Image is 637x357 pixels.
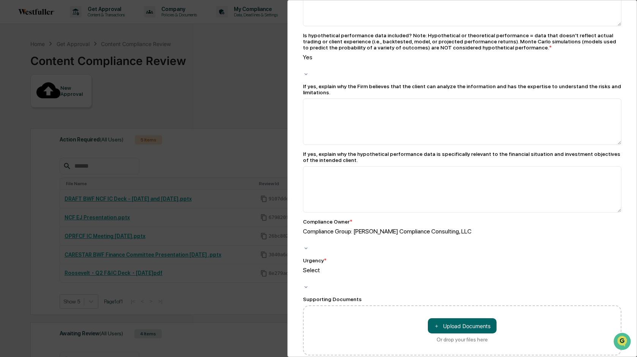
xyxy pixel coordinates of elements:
div: We're available if you need us! [26,66,96,72]
div: Compliance Group: [PERSON_NAME] Compliance Consulting, LLC [303,228,621,235]
span: ＋ [434,322,439,330]
button: Or drop your files here [428,318,497,333]
div: Supporting Documents [303,296,621,302]
div: 🔎 [8,111,14,117]
div: Urgency [303,257,326,263]
div: If yes, explain why the hypothetical performance data is specifically relevant to the financial s... [303,151,621,163]
div: If yes, explain why the Firm believes that the client can analyze the information and has the exp... [303,83,621,95]
iframe: Open customer support [613,332,633,352]
span: Pylon [76,129,92,135]
a: Powered byPylon [54,129,92,135]
div: Yes [303,54,621,61]
span: Data Lookup [15,110,48,118]
a: 🖐️Preclearance [5,93,52,106]
input: Clear [20,35,125,43]
p: How can we help? [8,16,138,28]
div: 🖐️ [8,97,14,103]
button: Start new chat [129,60,138,70]
div: Or drop your files here [437,336,488,343]
div: Select [303,267,621,274]
span: Preclearance [15,96,49,103]
a: 🔎Data Lookup [5,107,51,121]
span: Attestations [63,96,94,103]
img: 1746055101610-c473b297-6a78-478c-a979-82029cc54cd1 [8,58,21,72]
div: Is hypothetical performance data included? Note: Hypothetical or theoretical performance = data t... [303,32,621,51]
a: 🗄️Attestations [52,93,97,106]
div: 🗄️ [55,97,61,103]
div: Start new chat [26,58,125,66]
div: Compliance Owner [303,219,352,225]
